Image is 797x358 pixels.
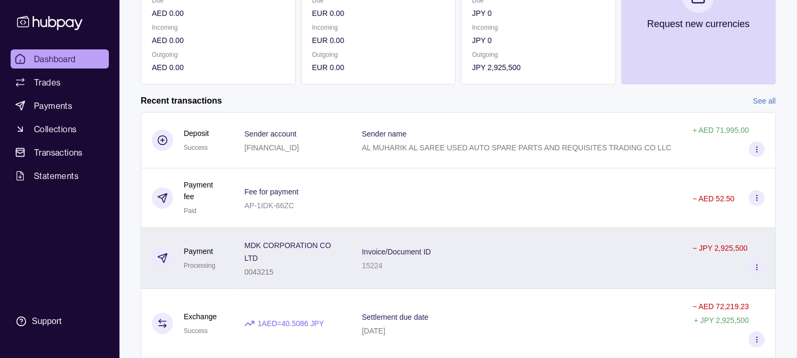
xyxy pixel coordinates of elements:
p: + JPY 2,925,500 [694,316,749,325]
p: Incoming [312,22,445,33]
p: Outgoing [472,49,605,61]
a: Trades [11,73,109,92]
p: EUR 0.00 [312,62,445,73]
p: Incoming [152,22,285,33]
a: Support [11,310,109,333]
span: Statements [34,169,79,182]
span: Transactions [34,146,83,159]
p: MDK CORPORATION CO LTD [244,241,331,262]
a: Collections [11,120,109,139]
p: − AED 52.50 [692,194,734,203]
a: See all [753,95,776,107]
a: Statements [11,166,109,185]
span: Collections [34,123,76,135]
span: Processing [184,262,215,269]
p: − AED 72,219.23 [692,302,749,311]
p: [FINANCIAL_ID] [244,143,299,152]
p: 15224 [362,261,383,270]
p: Exchange [184,311,217,322]
p: EUR 0.00 [312,7,445,19]
p: JPY 0 [472,35,605,46]
p: AED 0.00 [152,7,285,19]
p: Outgoing [312,49,445,61]
p: [DATE] [362,327,385,335]
p: 0043215 [244,268,273,276]
p: + AED 71,995.00 [692,126,749,134]
p: Payment fee [184,179,223,202]
span: Success [184,144,208,151]
p: AL MUHARIK AL SAREE USED AUTO SPARE PARTS AND REQUISITES TRADING CO LLC [362,143,672,152]
span: Trades [34,76,61,89]
p: Fee for payment [244,187,298,196]
p: Settlement due date [362,313,429,321]
p: Sender account [244,130,296,138]
p: AED 0.00 [152,35,285,46]
p: − JPY 2,925,500 [692,244,748,252]
p: Outgoing [152,49,285,61]
p: JPY 2,925,500 [472,62,605,73]
span: Paid [184,207,196,215]
p: Invoice/Document ID [362,248,431,256]
a: Dashboard [11,49,109,69]
p: EUR 0.00 [312,35,445,46]
h2: Recent transactions [141,95,222,107]
p: Incoming [472,22,605,33]
p: 1 AED = 40.5086 JPY [258,318,324,329]
p: JPY 0 [472,7,605,19]
p: Request new currencies [647,18,750,30]
p: Deposit [184,127,209,139]
p: AED 0.00 [152,62,285,73]
a: Payments [11,96,109,115]
a: Transactions [11,143,109,162]
span: Success [184,327,208,335]
p: Payment [184,245,215,257]
span: Dashboard [34,53,76,65]
p: AP-1IDK-66ZC [244,201,294,210]
span: Payments [34,99,72,112]
p: Sender name [362,130,407,138]
div: Support [32,316,62,327]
